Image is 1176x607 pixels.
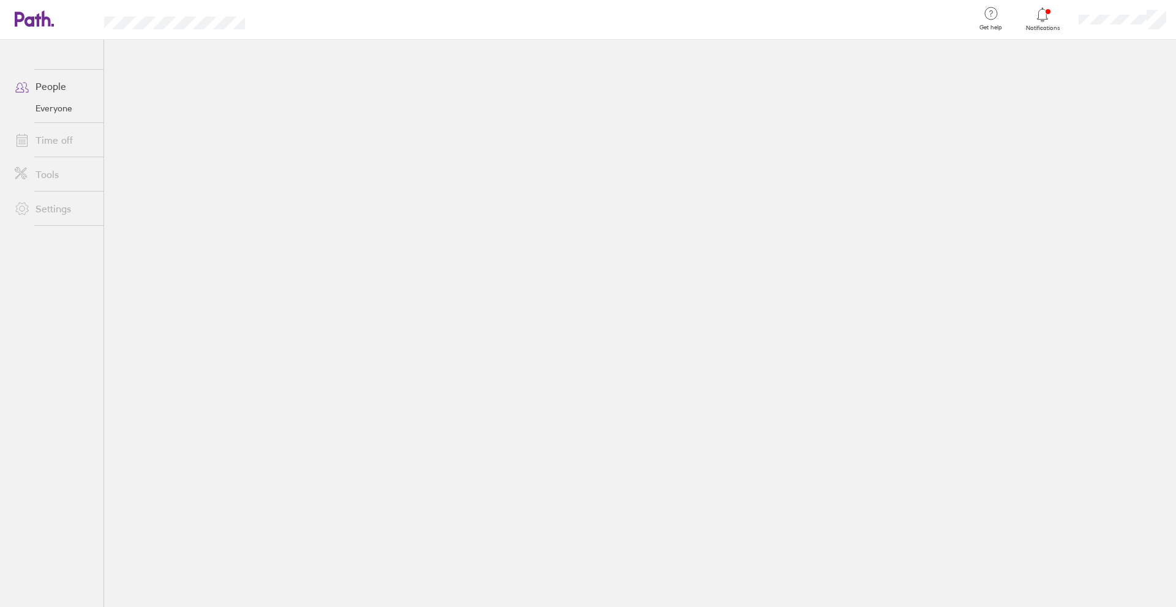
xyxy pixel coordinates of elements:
a: Everyone [5,99,104,118]
a: People [5,74,104,99]
a: Time off [5,128,104,152]
span: Get help [971,24,1011,31]
a: Notifications [1023,6,1063,32]
a: Tools [5,162,104,187]
span: Notifications [1023,24,1063,32]
a: Settings [5,196,104,221]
